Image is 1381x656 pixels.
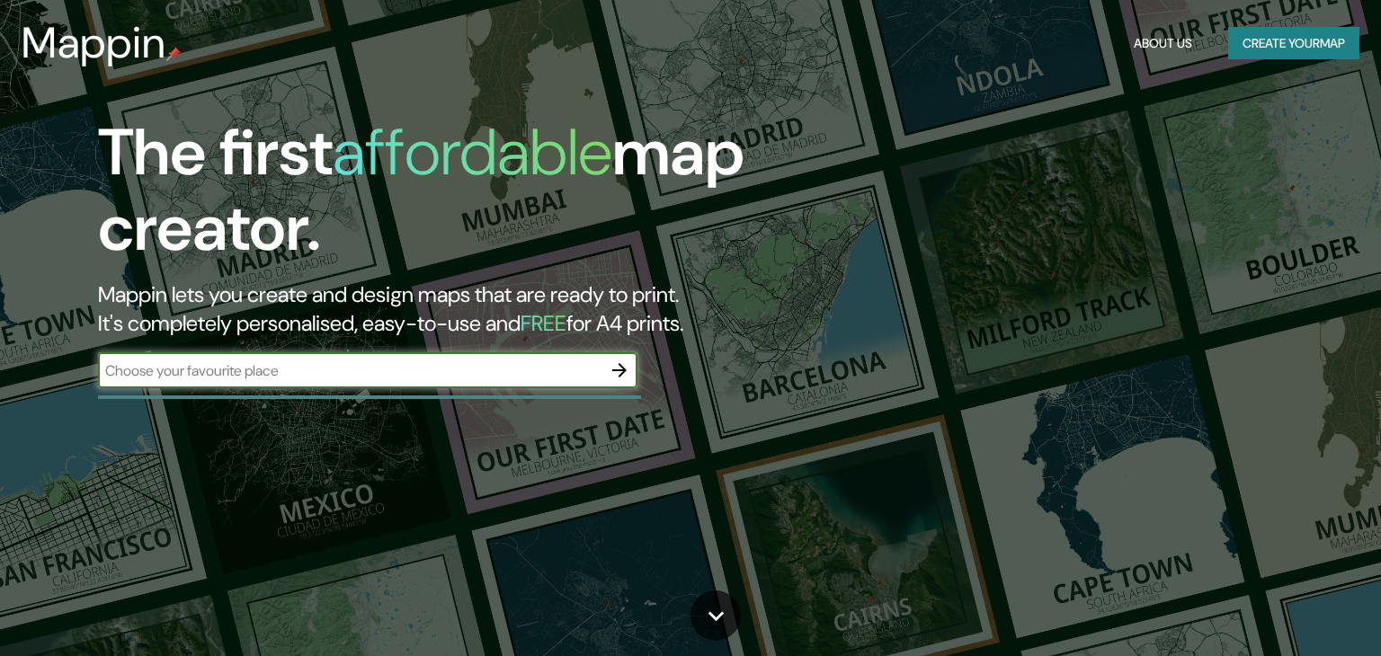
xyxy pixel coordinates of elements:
[98,280,789,338] h2: Mappin lets you create and design maps that are ready to print. It's completely personalised, eas...
[333,111,612,194] h1: affordable
[521,309,566,337] h5: FREE
[1228,27,1359,60] button: Create yourmap
[166,47,181,61] img: mappin-pin
[98,360,601,381] input: Choose your favourite place
[98,115,789,280] h1: The first map creator.
[1127,27,1199,60] button: About Us
[22,18,166,68] h3: Mappin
